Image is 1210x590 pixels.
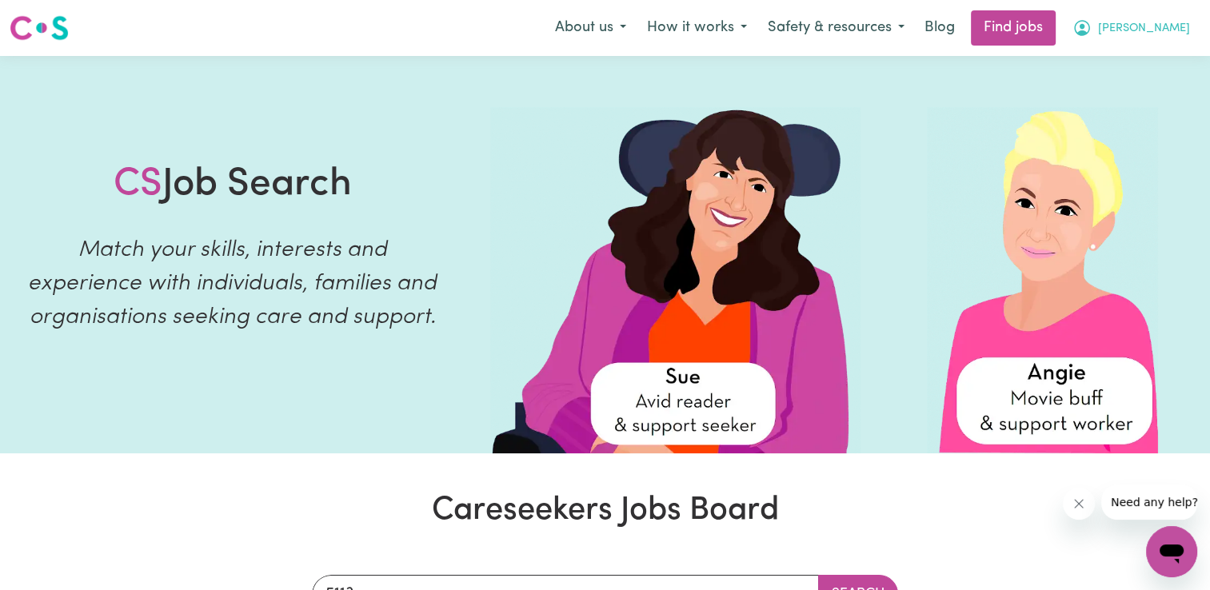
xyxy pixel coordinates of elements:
h1: Job Search [114,162,352,209]
button: My Account [1062,11,1200,45]
span: [PERSON_NAME] [1098,20,1190,38]
iframe: Button to launch messaging window [1146,526,1197,577]
a: Careseekers logo [10,10,69,46]
button: Safety & resources [757,11,915,45]
iframe: Message from company [1101,484,1197,520]
button: About us [545,11,637,45]
span: Need any help? [10,11,97,24]
p: Match your skills, interests and experience with individuals, families and organisations seeking ... [19,233,445,334]
iframe: Close message [1063,488,1095,520]
a: Find jobs [971,10,1056,46]
span: CS [114,165,162,204]
img: Careseekers logo [10,14,69,42]
a: Blog [915,10,964,46]
button: How it works [637,11,757,45]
